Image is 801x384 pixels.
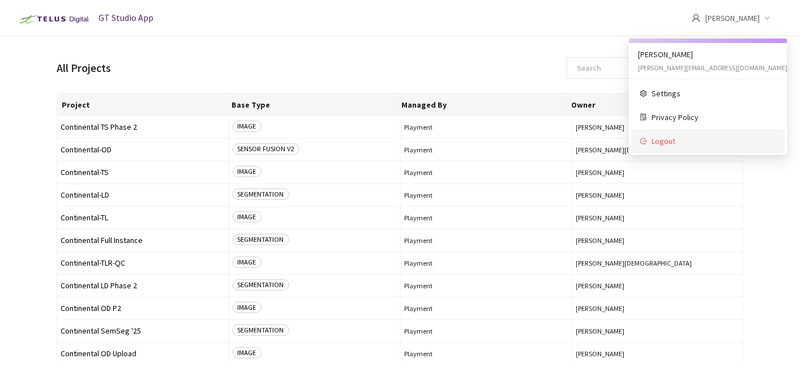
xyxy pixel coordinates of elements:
span: SENSOR FUSION V2 [233,143,299,155]
span: IMAGE [233,166,262,177]
th: Base Type [227,93,397,116]
span: down [765,15,770,21]
span: Continental SemSeg '25 [61,327,225,335]
span: file-protect [640,114,647,121]
span: Playment [404,281,569,290]
span: Continental Full Instance [61,236,225,245]
button: [PERSON_NAME] [576,214,741,222]
span: Playment [404,327,569,335]
button: [PERSON_NAME][DEMOGRAPHIC_DATA] [576,259,741,267]
button: [PERSON_NAME] [576,123,741,131]
span: SEGMENTATION [233,279,289,291]
span: IMAGE [233,211,262,223]
span: GT Studio App [98,12,153,23]
span: user [692,14,701,23]
th: Project [57,93,227,116]
span: Playment [404,191,569,199]
span: Continental-OD [61,146,225,154]
span: Playment [404,259,569,267]
button: [PERSON_NAME] [576,236,741,245]
span: Playment [404,123,569,131]
span: Continental OD Upload [61,349,225,358]
span: IMAGE [233,302,262,313]
th: Managed By [397,93,567,116]
span: logout [640,138,647,144]
span: Playment [404,168,569,177]
span: Playment [404,214,569,222]
button: [PERSON_NAME][DEMOGRAPHIC_DATA] [576,146,741,154]
span: IMAGE [233,347,262,359]
div: All Projects [57,60,111,76]
button: [PERSON_NAME] [576,168,741,177]
img: Telus [14,10,92,28]
span: Privacy Policy [652,111,776,123]
input: Search [570,58,691,78]
span: Continental-LD [61,191,225,199]
span: Continental-TS [61,168,225,177]
th: Owner [567,93,736,116]
span: Continental LD Phase 2 [61,281,225,290]
span: Continental-TL [61,214,225,222]
span: SEGMENTATION [233,189,289,200]
span: Playment [404,349,569,358]
span: SEGMENTATION [233,325,289,336]
span: IMAGE [233,121,262,132]
span: Playment [404,304,569,313]
span: Continental-TLR-QC [61,259,225,267]
span: SEGMENTATION [233,234,289,245]
span: Continental TS Phase 2 [61,123,225,131]
span: Playment [404,146,569,154]
span: IMAGE [233,257,262,268]
button: [PERSON_NAME] [576,327,741,335]
button: [PERSON_NAME] [576,191,741,199]
span: Playment [404,236,569,245]
button: [PERSON_NAME] [576,349,741,358]
span: Logout [652,135,776,147]
button: [PERSON_NAME] [576,281,741,290]
span: Settings [652,87,776,100]
span: setting [640,90,647,97]
button: [PERSON_NAME] [576,304,741,313]
span: Continental OD P2 [61,304,225,313]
